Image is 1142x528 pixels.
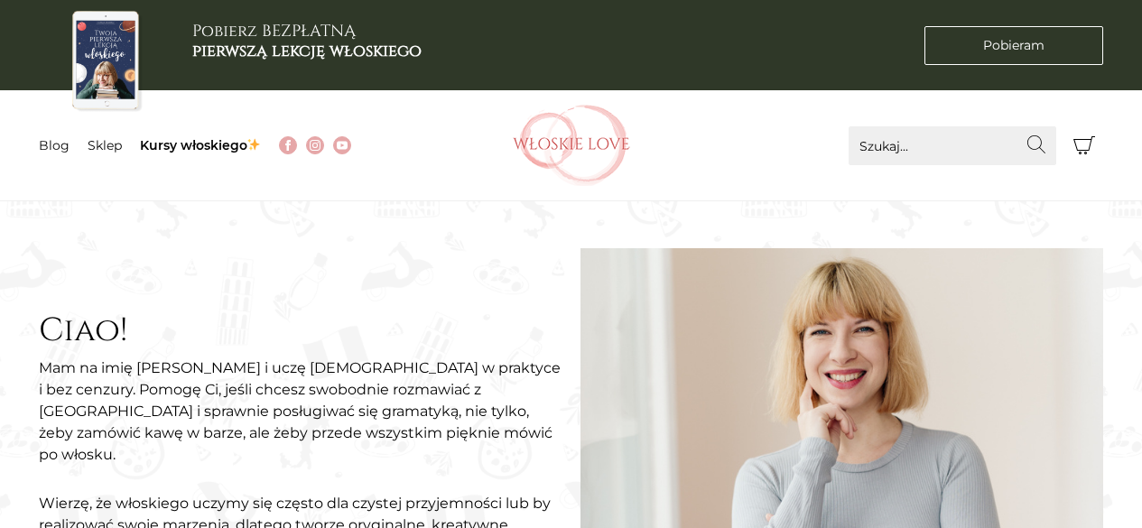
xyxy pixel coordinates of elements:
[140,137,262,153] a: Kursy włoskiego
[513,105,630,186] img: Włoskielove
[849,126,1056,165] input: Szukaj...
[192,22,422,60] h3: Pobierz BEZPŁATNĄ
[1065,126,1104,165] button: Koszyk
[924,26,1103,65] a: Pobieram
[39,311,562,350] h2: Ciao!
[247,138,260,151] img: ✨
[983,36,1045,55] span: Pobieram
[39,357,562,466] p: Mam na imię [PERSON_NAME] i uczę [DEMOGRAPHIC_DATA] w praktyce i bez cenzury. Pomogę Ci, jeśli ch...
[39,137,70,153] a: Blog
[88,137,122,153] a: Sklep
[192,40,422,62] b: pierwszą lekcję włoskiego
